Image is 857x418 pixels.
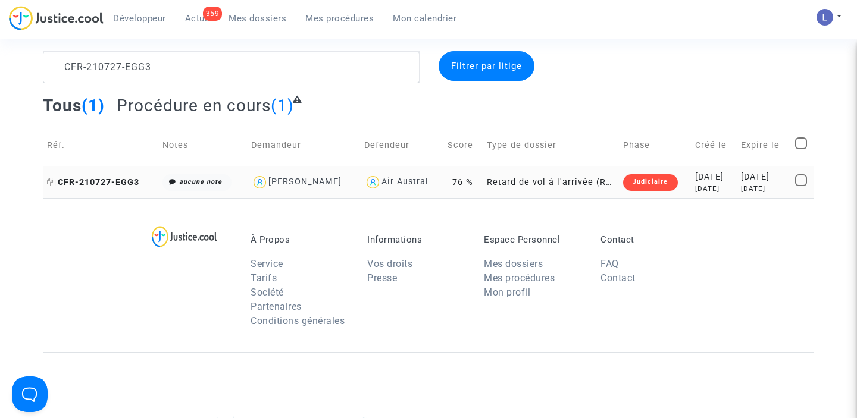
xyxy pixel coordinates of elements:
td: Créé le [691,124,737,166]
a: Partenaires [251,301,302,312]
div: [DATE] [695,171,733,184]
img: jc-logo.svg [9,6,104,30]
i: aucune note [179,178,222,186]
div: [DATE] [741,171,787,184]
a: Mon calendrier [383,10,466,27]
p: À Propos [251,234,349,245]
span: Mes dossiers [229,13,286,24]
p: Informations [367,234,466,245]
div: [DATE] [695,184,733,194]
div: Judiciaire [623,174,677,191]
a: 359Actus [176,10,220,27]
p: Contact [600,234,699,245]
a: Mes procédures [296,10,383,27]
td: Defendeur [360,124,443,166]
td: Phase [619,124,691,166]
a: Mon profil [484,287,530,298]
img: icon-user.svg [364,174,381,191]
td: Type de dossier [483,124,620,166]
td: Réf. [43,124,158,166]
span: Mon calendrier [393,13,456,24]
a: Développeur [104,10,176,27]
a: Mes dossiers [219,10,296,27]
span: Filtrer par litige [451,61,522,71]
td: Demandeur [247,124,360,166]
td: Expire le [737,124,791,166]
a: Société [251,287,284,298]
a: Presse [367,272,397,284]
span: Actus [185,13,210,24]
iframe: Help Scout Beacon - Open [12,376,48,412]
span: Mes procédures [305,13,374,24]
a: Vos droits [367,258,412,269]
a: Conditions générales [251,315,345,326]
span: (1) [271,96,294,115]
div: 359 [203,7,223,21]
a: Mes procédures [484,272,555,284]
a: Contact [600,272,636,284]
td: Score [443,124,482,166]
div: Air Austral [381,177,428,187]
td: Retard de vol à l'arrivée (Règlement CE n°261/2004) [483,166,620,198]
img: logo-lg.svg [152,226,218,247]
img: icon-user.svg [251,174,268,191]
span: (1) [82,96,105,115]
td: Notes [158,124,247,166]
a: Service [251,258,283,269]
a: Tarifs [251,272,277,284]
span: Tous [43,96,82,115]
span: Développeur [113,13,166,24]
span: CFR-210727-EGG3 [47,177,139,187]
a: Mes dossiers [484,258,543,269]
span: Procédure en cours [117,96,271,115]
span: 76 % [452,177,473,187]
a: FAQ [600,258,619,269]
div: [PERSON_NAME] [268,177,342,187]
p: Espace Personnel [484,234,583,245]
div: [DATE] [741,184,787,194]
img: AATXAJzI13CaqkJmx-MOQUbNyDE09GJ9dorwRvFSQZdH=s96-c [817,9,833,26]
